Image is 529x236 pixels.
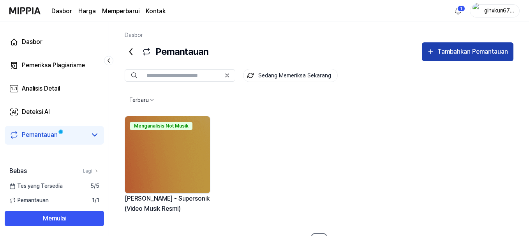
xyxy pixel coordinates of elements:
font: Pemantauan [22,131,58,138]
a: Pemeriksa Plagiarisme [5,56,104,75]
font: / [95,197,97,203]
font: Pemeriksa Plagiarisme [22,61,85,69]
font: / [94,183,96,189]
font: [PERSON_NAME] - Supersonik (Video Musik Resmi) [125,195,209,212]
font: 1 [97,197,99,203]
font: Bebas [9,167,27,175]
font: Memperbarui [102,7,139,15]
img: gambar latar belakang [125,116,210,193]
button: profilginxkun679io [470,4,520,17]
a: Dasbor [51,7,72,16]
img: Ikon pemantauan [247,72,254,79]
font: 5 [96,183,99,189]
a: Deteksi AI [5,103,104,121]
a: Dasbor [5,33,104,51]
img: profil [473,3,482,19]
font: Sedang Memeriksa Sekarang [258,72,331,79]
font: Kontak [146,7,166,15]
font: Analisis Detail [22,85,60,92]
button: Memulai [5,211,104,226]
font: Tambahkan Pemantauan [437,48,508,55]
font: Pemantauan [156,46,208,57]
a: Memperbarui [102,7,139,16]
a: Kontak [146,7,166,16]
font: Lagi [83,168,92,174]
font: 1 [460,6,462,10]
font: Memulai [43,215,66,222]
img: itu [453,6,463,16]
font: Pemantauan [18,197,49,203]
font: 5 [90,183,94,189]
font: ginxkun679io [484,7,514,22]
a: Harga [78,7,96,16]
a: Analisis Detail [5,79,104,98]
button: itu1 [452,5,464,17]
img: Mencari [131,72,137,79]
font: Tes yang Tersedia [17,183,63,189]
a: Dasbor [125,32,143,38]
a: Lagi [83,168,99,175]
button: Tambahkan Pemantauan [422,42,513,61]
a: Pemantauan [9,130,87,140]
font: Dasbor [51,7,72,15]
font: Deteksi AI [22,108,50,115]
font: Harga [78,7,96,15]
font: Menganalisis Not Musik [134,123,188,129]
font: Dasbor [22,38,42,45]
button: Sedang Memeriksa Sekarang [243,69,338,82]
font: 1 [92,197,95,203]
